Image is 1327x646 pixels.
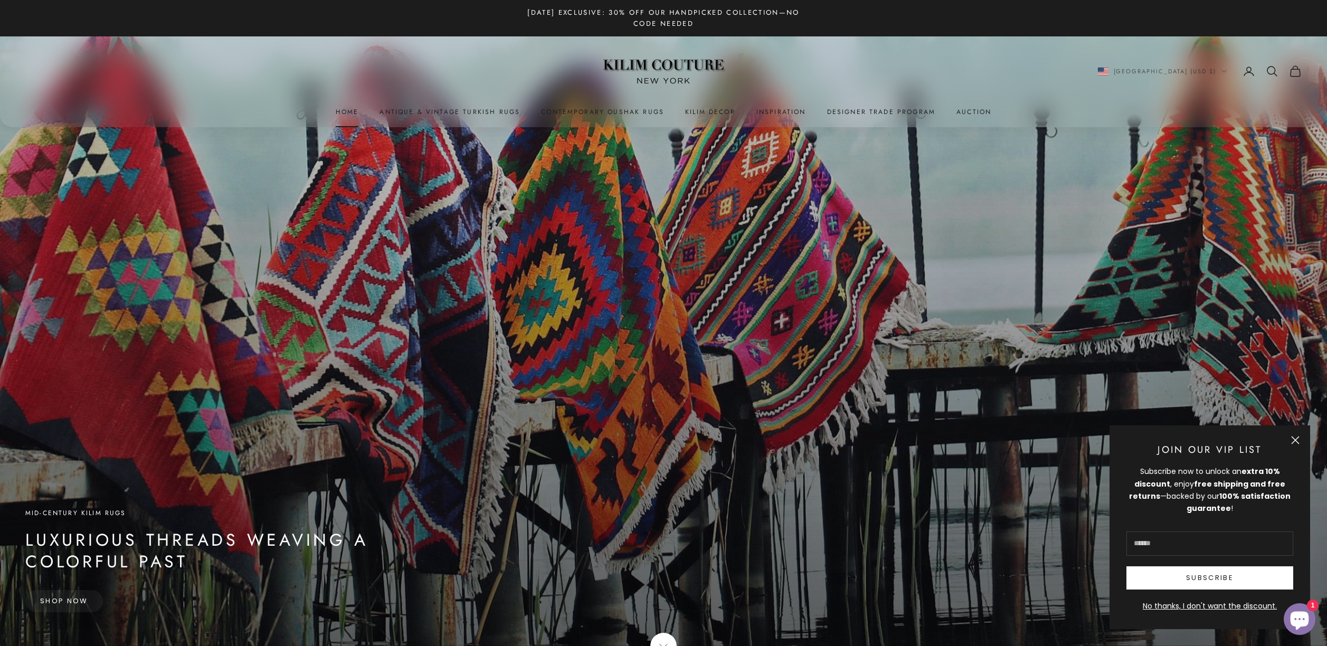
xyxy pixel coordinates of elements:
a: Designer Trade Program [827,107,936,117]
p: [DATE] Exclusive: 30% Off Our Handpicked Collection—No Code Needed [516,7,811,30]
img: Logo of Kilim Couture New York [598,46,729,97]
p: Join Our VIP List [1126,442,1293,458]
img: United States [1098,68,1108,75]
p: Luxurious Threads Weaving a Colorful Past [25,529,437,573]
nav: Primary navigation [25,107,1302,117]
a: Antique & Vintage Turkish Rugs [380,107,520,117]
div: Subscribe now to unlock an , enjoy —backed by our ! [1126,465,1293,514]
p: Mid-Century Kilim Rugs [25,508,437,518]
button: Change country or currency [1098,66,1227,76]
button: No thanks, I don't want the discount. [1126,600,1293,612]
newsletter-popup: Newsletter popup [1110,425,1310,629]
strong: extra 10% discount [1134,466,1280,489]
a: Shop Now [25,590,103,612]
a: Auction [956,107,991,117]
inbox-online-store-chat: Shopify online store chat [1281,603,1319,638]
a: Inspiration [756,107,806,117]
a: Contemporary Oushak Rugs [541,107,664,117]
strong: free shipping and free returns [1129,479,1285,501]
summary: Kilim Decor [685,107,735,117]
a: Home [336,107,359,117]
strong: 100% satisfaction guarantee [1187,491,1291,514]
span: [GEOGRAPHIC_DATA] (USD $) [1114,66,1217,76]
nav: Secondary navigation [1098,65,1302,78]
button: Subscribe [1126,566,1293,590]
